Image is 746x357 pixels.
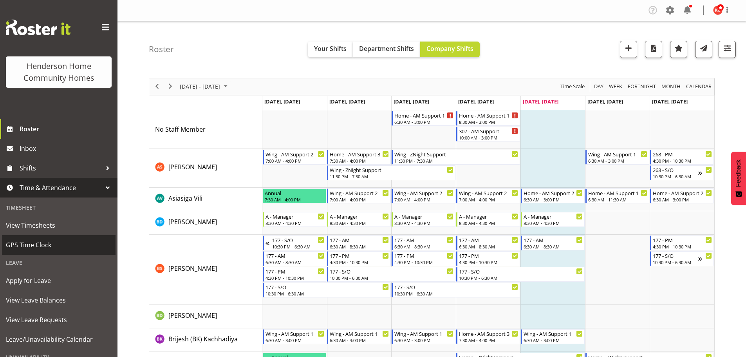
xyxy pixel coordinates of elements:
[731,152,746,205] button: Feedback - Show survey
[168,162,217,172] a: [PERSON_NAME]
[266,290,389,297] div: 10:30 PM - 6:30 AM
[263,251,327,266] div: Billie Sothern"s event - 177 - AM Begin From Monday, August 18, 2025 at 6:30:00 AM GMT+12:00 Ends...
[330,259,389,265] div: 4:30 PM - 10:30 PM
[394,212,453,220] div: A - Manager
[394,283,518,291] div: 177 - S/O
[521,236,585,250] div: Billie Sothern"s event - 177 - AM Begin From Friday, August 22, 2025 at 6:30:00 AM GMT+12:00 Ends...
[168,264,217,273] a: [PERSON_NAME]
[150,78,164,95] div: previous period
[459,134,518,141] div: 10:00 AM - 3:00 PM
[524,337,583,343] div: 6:30 AM - 3:00 PM
[272,243,325,250] div: 10:30 PM - 6:30 AM
[168,163,217,171] span: [PERSON_NAME]
[263,283,391,297] div: Billie Sothern"s event - 177 - S/O Begin From Monday, August 18, 2025 at 10:30:00 PM GMT+12:00 En...
[627,82,657,91] span: Fortnight
[6,239,112,251] span: GPS Time Clock
[264,98,300,105] span: [DATE], [DATE]
[456,212,520,227] div: Barbara Dunlop"s event - A - Manager Begin From Thursday, August 21, 2025 at 8:30:00 AM GMT+12:00...
[459,127,518,135] div: 307 - AM Support
[650,251,714,266] div: Billie Sothern"s event - 177 - S/O Begin From Sunday, August 24, 2025 at 10:30:00 PM GMT+12:00 En...
[588,150,647,158] div: Wing - AM Support 1
[2,255,116,271] div: Leave
[608,82,623,91] span: Week
[314,44,347,53] span: Your Shifts
[263,267,327,282] div: Billie Sothern"s event - 177 - PM Begin From Monday, August 18, 2025 at 4:30:00 PM GMT+12:00 Ends...
[459,243,518,250] div: 6:30 AM - 8:30 AM
[620,41,637,58] button: Add a new shift
[165,82,176,91] button: Next
[20,143,114,154] span: Inbox
[394,158,518,164] div: 11:30 PM - 7:30 AM
[459,189,518,197] div: Wing - AM Support 2
[308,42,353,57] button: Your Shifts
[653,252,698,259] div: 177 - S/O
[392,150,520,165] div: Arshdeep Singh"s event - Wing - ZNight Support Begin From Wednesday, August 20, 2025 at 11:30:00 ...
[263,212,327,227] div: Barbara Dunlop"s event - A - Manager Begin From Monday, August 18, 2025 at 8:30:00 AM GMT+12:00 E...
[330,158,389,164] div: 7:30 AM - 4:00 PM
[524,189,583,197] div: Home - AM Support 2
[394,236,453,244] div: 177 - AM
[559,82,586,91] button: Time Scale
[560,82,585,91] span: Time Scale
[587,98,623,105] span: [DATE], [DATE]
[524,220,583,226] div: 8:30 AM - 4:30 PM
[394,243,453,250] div: 6:30 AM - 8:30 AM
[330,252,389,259] div: 177 - PM
[524,236,583,244] div: 177 - AM
[155,125,206,134] a: No Staff Member
[456,267,585,282] div: Billie Sothern"s event - 177 - S/O Begin From Thursday, August 21, 2025 at 10:30:00 PM GMT+12:00 ...
[2,235,116,255] a: GPS Time Clock
[330,330,389,337] div: Wing - AM Support 1
[272,236,325,244] div: 177 - S/O
[521,188,585,203] div: Asiasiga Vili"s event - Home - AM Support 2 Begin From Friday, August 22, 2025 at 6:30:00 AM GMT+...
[2,310,116,330] a: View Leave Requests
[394,290,518,297] div: 10:30 PM - 6:30 AM
[6,333,112,345] span: Leave/Unavailability Calendar
[392,212,455,227] div: Barbara Dunlop"s event - A - Manager Begin From Wednesday, August 20, 2025 at 8:30:00 AM GMT+12:0...
[6,314,112,326] span: View Leave Requests
[168,311,217,320] span: [PERSON_NAME]
[168,335,238,343] span: Brijesh (BK) Kachhadiya
[164,78,177,95] div: next period
[149,188,262,211] td: Asiasiga Vili resource
[265,189,325,197] div: Annual
[6,275,112,286] span: Apply for Leave
[394,252,453,259] div: 177 - PM
[263,150,327,165] div: Arshdeep Singh"s event - Wing - AM Support 2 Begin From Monday, August 18, 2025 at 7:00:00 AM GMT...
[330,173,453,179] div: 11:30 PM - 7:30 AM
[459,267,583,275] div: 177 - S/O
[735,159,742,187] span: Feedback
[459,337,518,343] div: 7:30 AM - 4:00 PM
[179,82,221,91] span: [DATE] - [DATE]
[524,196,583,203] div: 6:30 AM - 3:00 PM
[330,212,389,220] div: A - Manager
[392,283,520,297] div: Billie Sothern"s event - 177 - S/O Begin From Wednesday, August 20, 2025 at 10:30:00 PM GMT+12:00...
[456,251,520,266] div: Billie Sothern"s event - 177 - PM Begin From Thursday, August 21, 2025 at 4:30:00 PM GMT+12:00 En...
[459,259,518,265] div: 4:30 PM - 10:30 PM
[330,196,389,203] div: 7:00 AM - 4:00 PM
[653,173,698,179] div: 10:30 PM - 6:30 AM
[456,236,520,250] div: Billie Sothern"s event - 177 - AM Begin From Thursday, August 21, 2025 at 6:30:00 AM GMT+12:00 En...
[627,82,657,91] button: Fortnight
[2,216,116,235] a: View Timesheets
[394,189,453,197] div: Wing - AM Support 2
[330,220,389,226] div: 8:30 AM - 4:30 PM
[179,82,231,91] button: August 2025
[394,119,453,125] div: 6:30 AM - 3:00 PM
[266,330,325,337] div: Wing - AM Support 1
[394,196,453,203] div: 7:00 AM - 4:00 PM
[459,119,518,125] div: 8:30 AM - 3:00 PM
[660,82,682,91] button: Timeline Month
[650,188,714,203] div: Asiasiga Vili"s event - Home - AM Support 2 Begin From Sunday, August 24, 2025 at 6:30:00 AM GMT+...
[149,235,262,305] td: Billie Sothern resource
[459,275,583,281] div: 10:30 PM - 6:30 AM
[263,188,327,203] div: Asiasiga Vili"s event - Annual Begin From Monday, August 18, 2025 at 7:30:00 AM GMT+12:00 Ends At...
[394,220,453,226] div: 8:30 AM - 4:30 PM
[266,275,325,281] div: 4:30 PM - 10:30 PM
[653,158,712,164] div: 4:30 PM - 10:30 PM
[168,194,202,203] span: Asiasiga Vili
[168,217,217,226] span: [PERSON_NAME]
[713,5,723,15] img: kirsty-crossley8517.jpg
[456,127,520,141] div: No Staff Member"s event - 307 - AM Support Begin From Thursday, August 21, 2025 at 10:00:00 AM GM...
[149,45,174,54] h4: Roster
